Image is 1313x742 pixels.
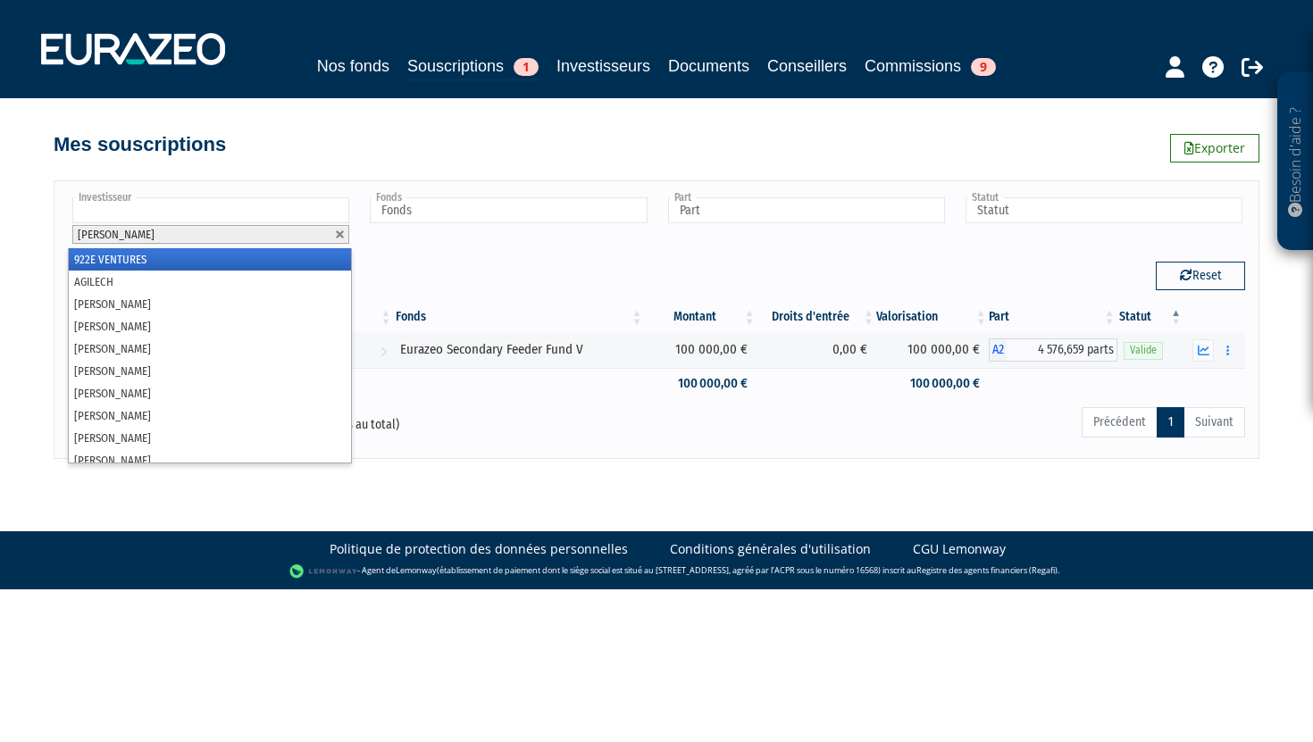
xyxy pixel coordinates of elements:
[757,302,876,332] th: Droits d'entrée: activer pour trier la colonne par ordre croissant
[1007,338,1117,362] span: 4 576,659 parts
[41,33,225,65] img: 1732889491-logotype_eurazeo_blanc_rvb.png
[400,340,639,359] div: Eurazeo Secondary Feeder Fund V
[1124,342,1163,359] span: Valide
[989,338,1117,362] div: A2 - Eurazeo Secondary Feeder Fund V
[69,449,351,471] li: [PERSON_NAME]
[407,54,539,81] a: Souscriptions1
[1170,134,1259,163] a: Exporter
[1157,407,1184,438] a: 1
[69,338,351,360] li: [PERSON_NAME]
[876,332,989,368] td: 100 000,00 €
[78,228,155,241] span: [PERSON_NAME]
[876,302,989,332] th: Valorisation: activer pour trier la colonne par ordre croissant
[69,293,351,315] li: [PERSON_NAME]
[54,134,226,155] h4: Mes souscriptions
[330,540,628,558] a: Politique de protection des données personnelles
[69,271,351,293] li: AGILECH
[989,338,1007,362] span: A2
[916,564,1058,576] a: Registre des agents financiers (Regafi)
[865,54,996,79] a: Commissions9
[757,332,876,368] td: 0,00 €
[556,54,650,79] a: Investisseurs
[394,302,645,332] th: Fonds: activer pour trier la colonne par ordre croissant
[645,302,757,332] th: Montant: activer pour trier la colonne par ordre croissant
[69,382,351,404] li: [PERSON_NAME]
[971,58,996,76] span: 9
[289,563,358,580] img: logo-lemonway.png
[876,368,989,399] td: 100 000,00 €
[989,302,1117,332] th: Part: activer pour trier la colonne par ordre croissant
[396,564,437,576] a: Lemonway
[1117,302,1183,332] th: Statut : activer pour trier la colonne par ordre d&eacute;croissant
[317,54,389,79] a: Nos fonds
[381,335,387,368] i: Voir l'investisseur
[69,404,351,427] li: [PERSON_NAME]
[668,54,749,79] a: Documents
[1285,81,1306,242] p: Besoin d'aide ?
[18,563,1295,580] div: - Agent de (établissement de paiement dont le siège social est situé au [STREET_ADDRESS], agréé p...
[69,360,351,382] li: [PERSON_NAME]
[670,540,871,558] a: Conditions générales d'utilisation
[69,315,351,338] li: [PERSON_NAME]
[69,248,351,271] li: 922E VENTURES
[1156,262,1245,290] button: Reset
[514,58,539,76] span: 1
[913,540,1006,558] a: CGU Lemonway
[767,54,847,79] a: Conseillers
[645,332,757,368] td: 100 000,00 €
[645,368,757,399] td: 100 000,00 €
[69,427,351,449] li: [PERSON_NAME]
